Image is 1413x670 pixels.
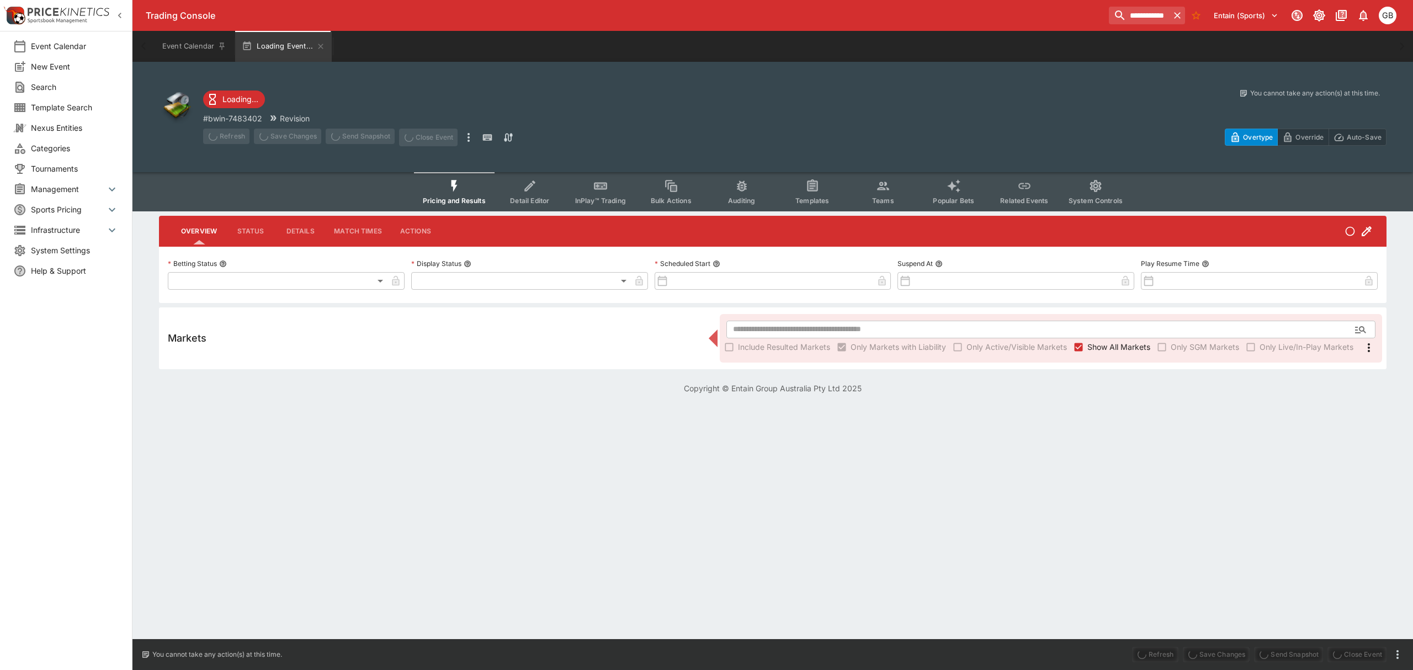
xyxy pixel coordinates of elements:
button: Actions [391,218,440,244]
span: System Settings [31,244,119,256]
span: Only SGM Markets [1171,341,1239,353]
p: Loading... [222,93,258,105]
p: Override [1295,131,1324,143]
span: Popular Bets [933,196,974,205]
span: Only Live/In-Play Markets [1260,341,1353,353]
span: Categories [31,142,119,154]
button: Event Calendar [156,31,233,62]
button: Suspend At [935,260,943,268]
span: Include Resulted Markets [738,341,830,353]
button: Auto-Save [1329,129,1387,146]
p: Display Status [411,259,461,268]
span: Templates [795,196,829,205]
button: Status [226,218,275,244]
span: New Event [31,61,119,72]
span: Tournaments [31,163,119,174]
button: Documentation [1331,6,1351,25]
div: Gareth Brown [1379,7,1396,24]
button: Override [1277,129,1329,146]
div: Trading Console [146,10,1104,22]
button: Overview [172,218,226,244]
button: Betting Status [219,260,227,268]
span: Only Markets with Liability [851,341,946,353]
p: Copy To Clipboard [203,113,262,124]
button: more [1391,648,1404,661]
div: Start From [1225,129,1387,146]
span: Only Active/Visible Markets [966,341,1067,353]
img: PriceKinetics [28,8,109,16]
p: Copyright © Entain Group Australia Pty Ltd 2025 [132,382,1413,394]
button: Select Tenant [1207,7,1285,24]
span: Help & Support [31,265,119,276]
p: Auto-Save [1347,131,1382,143]
span: Event Calendar [31,40,119,52]
span: Pricing and Results [423,196,486,205]
button: Open [1351,320,1370,339]
span: Auditing [728,196,755,205]
p: Suspend At [897,259,933,268]
span: Sports Pricing [31,204,105,215]
svg: More [1362,341,1375,354]
button: Scheduled Start [713,260,720,268]
span: Nexus Entities [31,122,119,134]
p: Scheduled Start [655,259,710,268]
p: Betting Status [168,259,217,268]
p: Revision [280,113,310,124]
span: Teams [872,196,894,205]
input: search [1109,7,1170,24]
button: Notifications [1353,6,1373,25]
button: Toggle light/dark mode [1309,6,1329,25]
button: Overtype [1225,129,1278,146]
img: other.png [159,88,194,124]
button: Match Times [325,218,391,244]
span: Related Events [1000,196,1048,205]
img: Sportsbook Management [28,18,87,23]
h5: Markets [168,332,206,344]
span: Show All Markets [1087,341,1150,353]
img: PriceKinetics Logo [3,4,25,26]
button: Connected to PK [1287,6,1307,25]
button: Details [275,218,325,244]
span: Search [31,81,119,93]
button: Gareth Brown [1375,3,1400,28]
p: You cannot take any action(s) at this time. [1250,88,1380,98]
span: Template Search [31,102,119,113]
span: Bulk Actions [651,196,692,205]
button: Play Resume Time [1202,260,1209,268]
div: Event type filters [414,172,1132,211]
p: Overtype [1243,131,1273,143]
button: Display Status [464,260,471,268]
span: InPlay™ Trading [575,196,626,205]
button: Loading Event... [235,31,332,62]
span: Detail Editor [510,196,549,205]
p: Play Resume Time [1141,259,1199,268]
span: Management [31,183,105,195]
button: No Bookmarks [1187,7,1205,24]
span: Infrastructure [31,224,105,236]
span: System Controls [1069,196,1123,205]
p: You cannot take any action(s) at this time. [152,650,282,660]
button: more [462,129,475,146]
